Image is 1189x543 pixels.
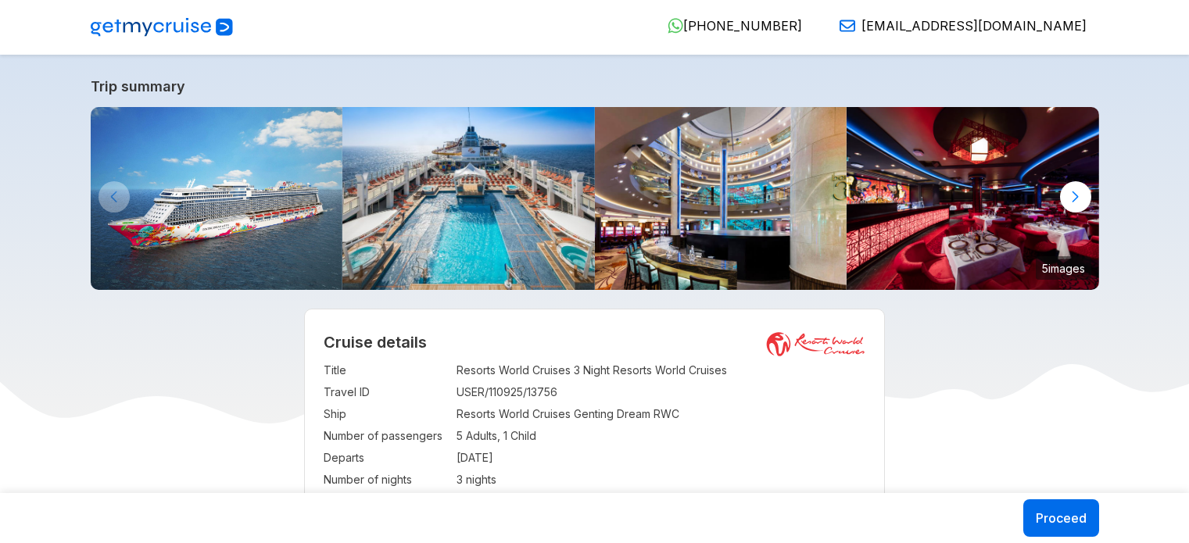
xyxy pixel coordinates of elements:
[324,469,449,491] td: Number of nights
[324,491,449,513] td: Departure Port
[840,18,855,34] img: Email
[847,107,1099,290] img: 16.jpg
[449,447,457,469] td: :
[91,107,343,290] img: GentingDreambyResortsWorldCruises-KlookIndia.jpg
[457,447,865,469] td: [DATE]
[449,359,457,381] td: :
[324,359,449,381] td: Title
[595,107,847,290] img: 4.jpg
[457,403,865,425] td: Resorts World Cruises Genting Dream RWC
[449,381,457,403] td: :
[91,78,1099,95] a: Trip summary
[1023,499,1099,537] button: Proceed
[457,359,865,381] td: Resorts World Cruises 3 Night Resorts World Cruises
[827,18,1087,34] a: [EMAIL_ADDRESS][DOMAIN_NAME]
[449,469,457,491] td: :
[861,18,1087,34] span: [EMAIL_ADDRESS][DOMAIN_NAME]
[342,107,595,290] img: Main-Pool-800x533.jpg
[324,403,449,425] td: Ship
[324,333,865,352] h2: Cruise details
[449,425,457,447] td: :
[324,447,449,469] td: Departs
[449,403,457,425] td: :
[683,18,802,34] span: [PHONE_NUMBER]
[1036,256,1091,280] small: 5 images
[457,381,865,403] td: USER/110925/13756
[324,381,449,403] td: Travel ID
[457,469,865,491] td: 3 nights
[668,18,683,34] img: WhatsApp
[324,425,449,447] td: Number of passengers
[457,425,865,447] td: 5 Adults, 1 Child
[449,491,457,513] td: :
[655,18,802,34] a: [PHONE_NUMBER]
